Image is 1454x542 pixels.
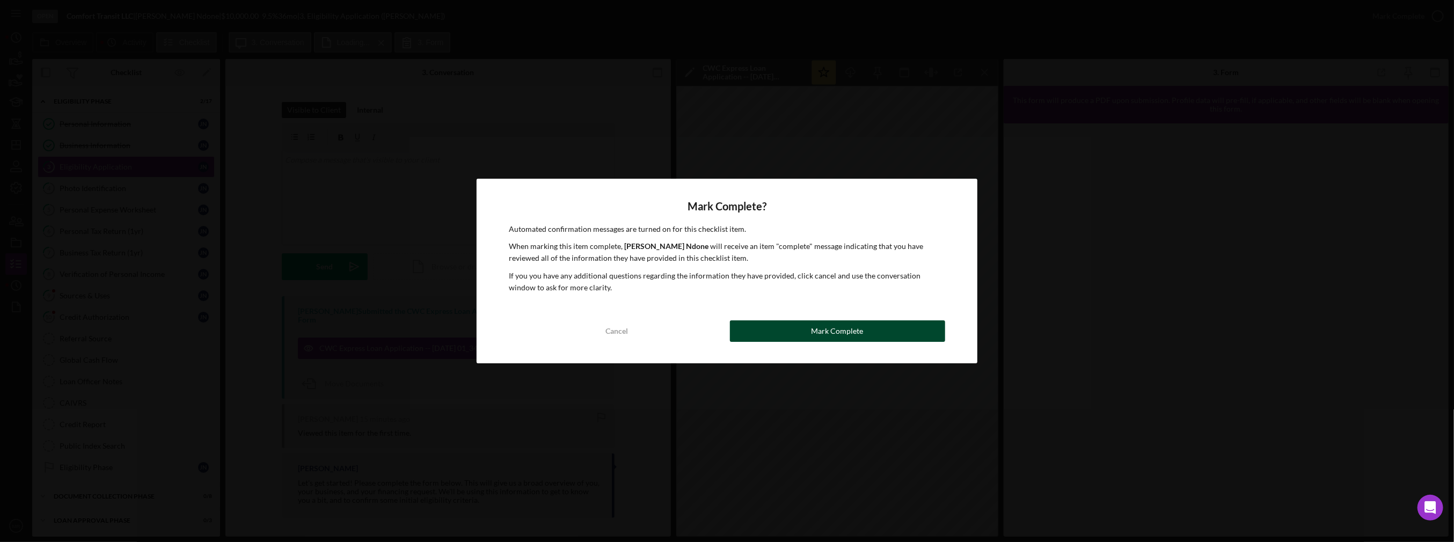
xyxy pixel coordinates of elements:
div: Open Intercom Messenger [1418,495,1443,521]
button: Mark Complete [730,320,945,342]
p: When marking this item complete, will receive an item "complete" message indicating that you have... [509,240,945,265]
button: Cancel [509,320,724,342]
b: [PERSON_NAME] Ndone [624,241,708,251]
p: Automated confirmation messages are turned on for this checklist item. [509,223,945,235]
p: If you you have any additional questions regarding the information they have provided, click canc... [509,270,945,294]
h4: Mark Complete? [509,200,945,213]
div: Cancel [605,320,628,342]
div: Mark Complete [812,320,864,342]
